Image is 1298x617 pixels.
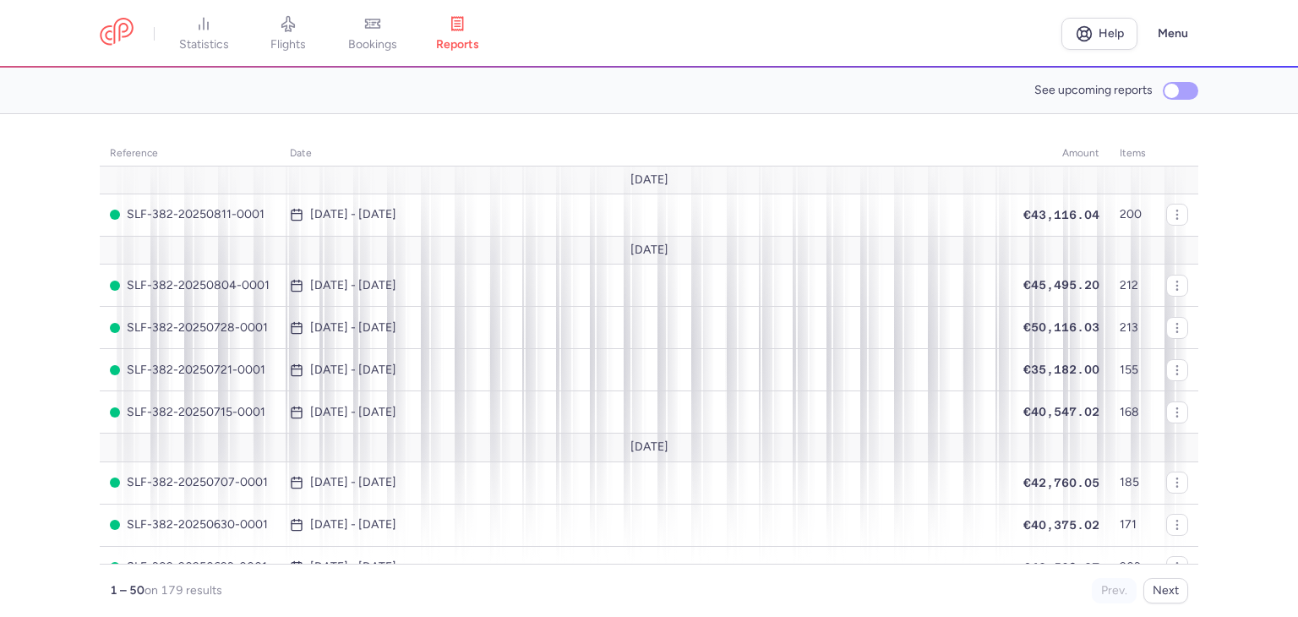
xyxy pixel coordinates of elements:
[1110,307,1156,349] td: 213
[1148,18,1198,50] button: Menu
[630,243,668,257] span: [DATE]
[310,363,396,377] time: [DATE] - [DATE]
[110,208,270,221] span: SLF-382-20250811-0001
[310,560,396,574] time: [DATE] - [DATE]
[1110,141,1156,167] th: items
[145,583,222,598] span: on 179 results
[1023,208,1099,221] span: €43,116.04
[1092,578,1137,603] button: Prev.
[1023,476,1099,489] span: €42,760.05
[330,15,415,52] a: bookings
[1034,84,1153,97] span: See upcoming reports
[110,476,270,489] span: SLF-382-20250707-0001
[1013,141,1110,167] th: amount
[1023,518,1099,532] span: €40,375.02
[436,37,479,52] span: reports
[1110,349,1156,391] td: 155
[1110,504,1156,546] td: 171
[1110,194,1156,236] td: 200
[161,15,246,52] a: statistics
[630,173,668,187] span: [DATE]
[1110,546,1156,588] td: 203
[1099,27,1124,40] span: Help
[630,440,668,454] span: [DATE]
[110,560,270,574] span: SLF-382-20250623-0001
[100,141,280,167] th: reference
[310,208,396,221] time: [DATE] - [DATE]
[110,406,270,419] span: SLF-382-20250715-0001
[110,583,145,598] strong: 1 – 50
[179,37,229,52] span: statistics
[1023,278,1099,292] span: €45,495.20
[310,476,396,489] time: [DATE] - [DATE]
[415,15,499,52] a: reports
[310,518,396,532] time: [DATE] - [DATE]
[110,279,270,292] span: SLF-382-20250804-0001
[348,37,397,52] span: bookings
[246,15,330,52] a: flights
[110,321,270,335] span: SLF-382-20250728-0001
[1110,461,1156,504] td: 185
[1110,391,1156,434] td: 168
[270,37,306,52] span: flights
[310,321,396,335] time: [DATE] - [DATE]
[1061,18,1137,50] a: Help
[1023,560,1099,574] span: €48,509.87
[1023,405,1099,418] span: €40,547.02
[1110,265,1156,307] td: 212
[1143,578,1188,603] button: Next
[310,279,396,292] time: [DATE] - [DATE]
[100,18,134,49] a: CitizenPlane red outlined logo
[280,141,1013,167] th: date
[310,406,396,419] time: [DATE] - [DATE]
[110,363,270,377] span: SLF-382-20250721-0001
[1023,363,1099,376] span: €35,182.00
[110,518,270,532] span: SLF-382-20250630-0001
[1023,320,1099,334] span: €50,116.03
